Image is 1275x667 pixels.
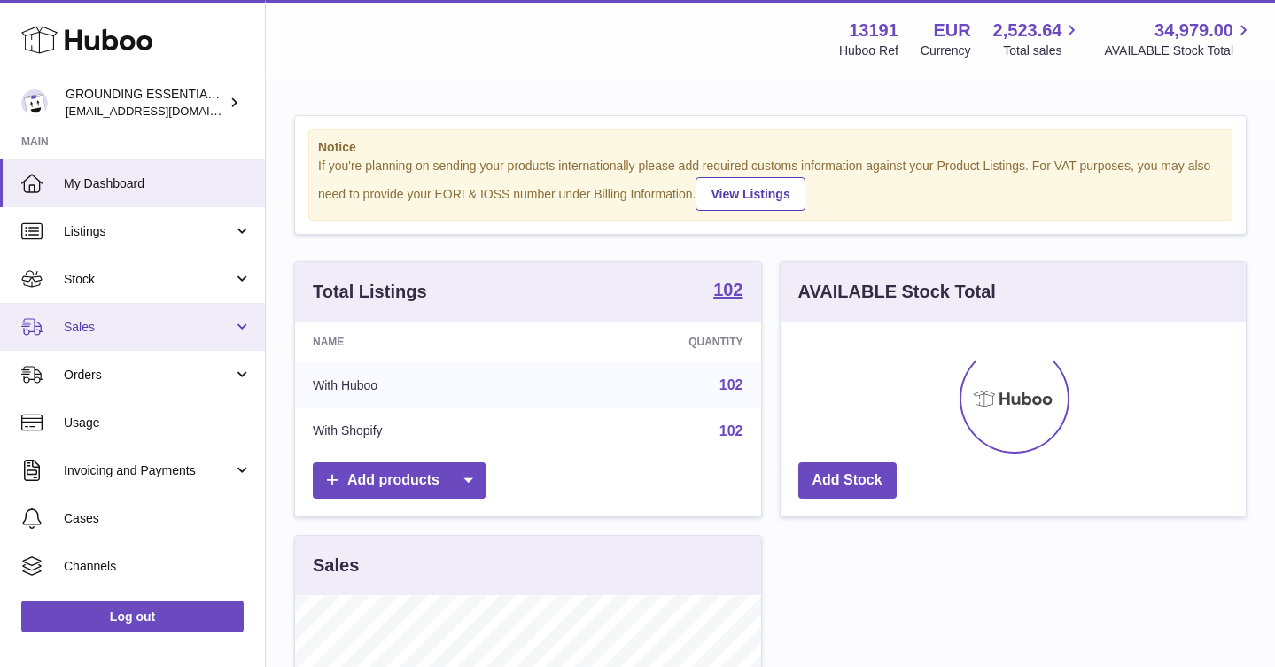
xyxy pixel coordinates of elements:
strong: EUR [933,19,970,43]
strong: 102 [713,281,742,299]
span: Stock [64,271,233,288]
span: Cases [64,510,252,527]
span: Channels [64,558,252,575]
strong: Notice [318,139,1223,156]
span: Orders [64,367,233,384]
a: Log out [21,601,244,632]
span: Invoicing and Payments [64,462,233,479]
h3: Total Listings [313,280,427,304]
div: GROUNDING ESSENTIALS INTERNATIONAL SLU [66,86,225,120]
a: Add Stock [798,462,897,499]
span: Usage [64,415,252,431]
img: espenwkopperud@gmail.com [21,89,48,116]
td: With Shopify [295,408,546,454]
span: 2,523.64 [993,19,1062,43]
td: With Huboo [295,362,546,408]
span: Total sales [1003,43,1082,59]
a: 102 [713,281,742,302]
a: 34,979.00 AVAILABLE Stock Total [1104,19,1254,59]
h3: AVAILABLE Stock Total [798,280,996,304]
strong: 13191 [849,19,898,43]
span: AVAILABLE Stock Total [1104,43,1254,59]
span: 34,979.00 [1154,19,1233,43]
th: Name [295,322,546,362]
span: My Dashboard [64,175,252,192]
h3: Sales [313,554,359,578]
th: Quantity [546,322,760,362]
a: View Listings [696,177,805,211]
span: Listings [64,223,233,240]
a: 2,523.64 Total sales [993,19,1083,59]
span: Sales [64,319,233,336]
div: Huboo Ref [839,43,898,59]
a: 102 [719,423,743,438]
div: If you're planning on sending your products internationally please add required customs informati... [318,158,1223,211]
a: 102 [719,377,743,392]
span: [EMAIL_ADDRESS][DOMAIN_NAME] [66,104,260,118]
a: Add products [313,462,486,499]
div: Currency [921,43,971,59]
